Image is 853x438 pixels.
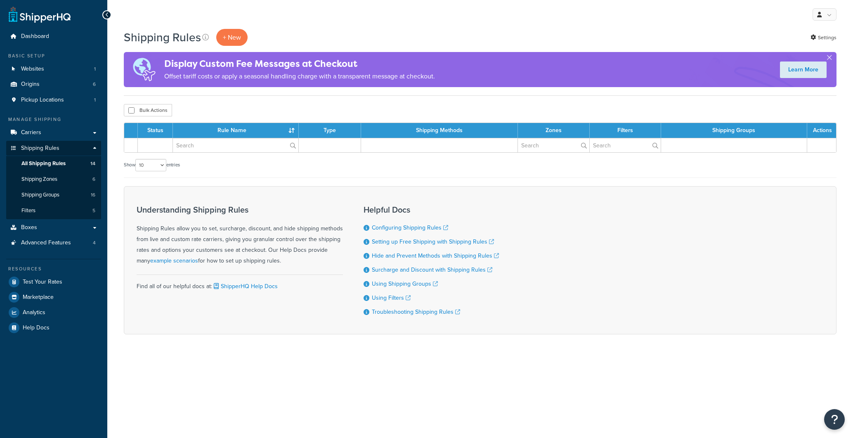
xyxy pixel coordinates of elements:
[810,32,836,43] a: Settings
[216,29,248,46] p: + New
[93,239,96,246] span: 4
[94,66,96,73] span: 1
[21,239,71,246] span: Advanced Features
[372,237,494,246] a: Setting up Free Shipping with Shipping Rules
[6,92,101,108] a: Pickup Locations 1
[91,192,95,199] span: 16
[299,123,361,138] th: Type
[6,187,101,203] li: Shipping Groups
[21,160,66,167] span: All Shipping Rules
[590,138,661,152] input: Search
[6,305,101,320] a: Analytics
[824,409,845,430] button: Open Resource Center
[364,205,499,214] h3: Helpful Docs
[124,52,164,87] img: duties-banner-06bc72dcb5fe05cb3f9472aba00be2ae8eb53ab6f0d8bb03d382ba314ac3c341.png
[590,123,661,138] th: Filters
[361,123,517,138] th: Shipping Methods
[124,104,172,116] button: Bulk Actions
[21,33,49,40] span: Dashboard
[23,324,50,331] span: Help Docs
[780,62,827,78] a: Learn More
[6,62,101,77] a: Websites 1
[164,71,435,82] p: Offset tariff costs or apply a seasonal handling charge with a transparent message at checkout.
[9,6,71,23] a: ShipperHQ Home
[23,294,54,301] span: Marketplace
[173,123,299,138] th: Rule Name
[90,160,95,167] span: 14
[372,279,438,288] a: Using Shipping Groups
[92,176,95,183] span: 6
[6,320,101,335] a: Help Docs
[150,256,198,265] a: example scenarios
[135,159,166,171] select: Showentries
[21,176,57,183] span: Shipping Zones
[23,279,62,286] span: Test Your Rates
[6,187,101,203] a: Shipping Groups 16
[6,29,101,44] a: Dashboard
[6,62,101,77] li: Websites
[6,92,101,108] li: Pickup Locations
[6,125,101,140] a: Carriers
[6,220,101,235] a: Boxes
[6,116,101,123] div: Manage Shipping
[23,309,45,316] span: Analytics
[137,275,343,292] div: Find all of our helpful docs at:
[661,123,807,138] th: Shipping Groups
[6,275,101,289] a: Test Your Rates
[6,52,101,59] div: Basic Setup
[518,123,590,138] th: Zones
[21,81,40,88] span: Origins
[6,156,101,171] li: All Shipping Rules
[372,294,411,302] a: Using Filters
[21,66,44,73] span: Websites
[6,141,101,156] a: Shipping Rules
[807,123,836,138] th: Actions
[6,172,101,187] li: Shipping Zones
[21,192,59,199] span: Shipping Groups
[212,282,278,291] a: ShipperHQ Help Docs
[93,81,96,88] span: 6
[124,159,180,171] label: Show entries
[372,265,492,274] a: Surcharge and Discount with Shipping Rules
[6,265,101,272] div: Resources
[6,172,101,187] a: Shipping Zones 6
[21,129,41,136] span: Carriers
[372,251,499,260] a: Hide and Prevent Methods with Shipping Rules
[94,97,96,104] span: 1
[6,290,101,305] a: Marketplace
[124,29,201,45] h1: Shipping Rules
[21,145,59,152] span: Shipping Rules
[372,308,460,316] a: Troubleshooting Shipping Rules
[164,57,435,71] h4: Display Custom Fee Messages at Checkout
[6,203,101,218] li: Filters
[173,138,298,152] input: Search
[137,205,343,214] h3: Understanding Shipping Rules
[6,203,101,218] a: Filters 5
[137,205,343,266] div: Shipping Rules allow you to set, surcharge, discount, and hide shipping methods from live and cus...
[6,235,101,251] a: Advanced Features 4
[138,123,173,138] th: Status
[21,97,64,104] span: Pickup Locations
[6,77,101,92] a: Origins 6
[6,141,101,219] li: Shipping Rules
[518,138,589,152] input: Search
[6,235,101,251] li: Advanced Features
[21,207,35,214] span: Filters
[6,77,101,92] li: Origins
[372,223,448,232] a: Configuring Shipping Rules
[92,207,95,214] span: 5
[6,156,101,171] a: All Shipping Rules 14
[21,224,37,231] span: Boxes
